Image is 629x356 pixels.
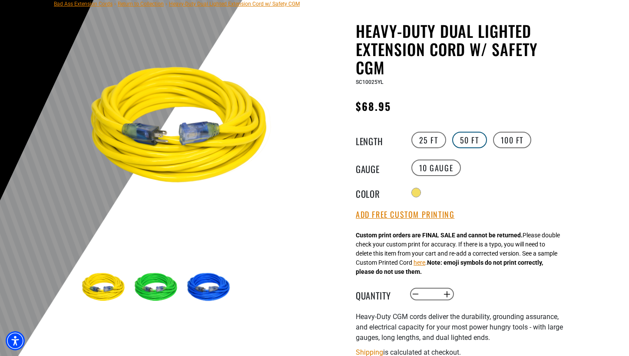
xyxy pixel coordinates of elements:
[493,132,532,148] label: 100 FT
[356,187,399,198] legend: Color
[79,263,130,313] img: yellow
[356,259,543,275] strong: Note: emoji symbols do not print correctly, please do not use them.
[356,313,563,342] span: Heavy-Duty CGM cords deliver the durability, grounding assurance, and electrical capacity for you...
[166,1,167,7] span: ›
[356,231,560,276] div: Please double check your custom print for accuracy. If there is a typo, you will need to delete t...
[414,258,425,267] button: here
[356,289,399,300] label: Quantity
[356,232,523,239] strong: Custom print orders are FINAL SALE and cannot be returned.
[79,23,289,233] img: yellow
[114,1,116,7] span: ›
[356,210,454,220] button: Add Free Custom Printing
[356,98,391,114] span: $68.95
[356,79,383,85] span: SC10025YL
[185,263,235,313] img: blue
[356,22,569,77] h1: Heavy-Duty Dual Lighted Extension Cord w/ Safety CGM
[356,162,399,173] legend: Gauge
[6,331,25,350] div: Accessibility Menu
[452,132,487,148] label: 50 FT
[411,160,461,176] label: 10 Gauge
[169,1,300,7] span: Heavy-Duty Dual Lighted Extension Cord w/ Safety CGM
[118,1,164,7] a: Return to Collection
[411,132,446,148] label: 25 FT
[132,263,182,313] img: green
[356,134,399,146] legend: Length
[54,1,113,7] a: Bad Ass Extension Cords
